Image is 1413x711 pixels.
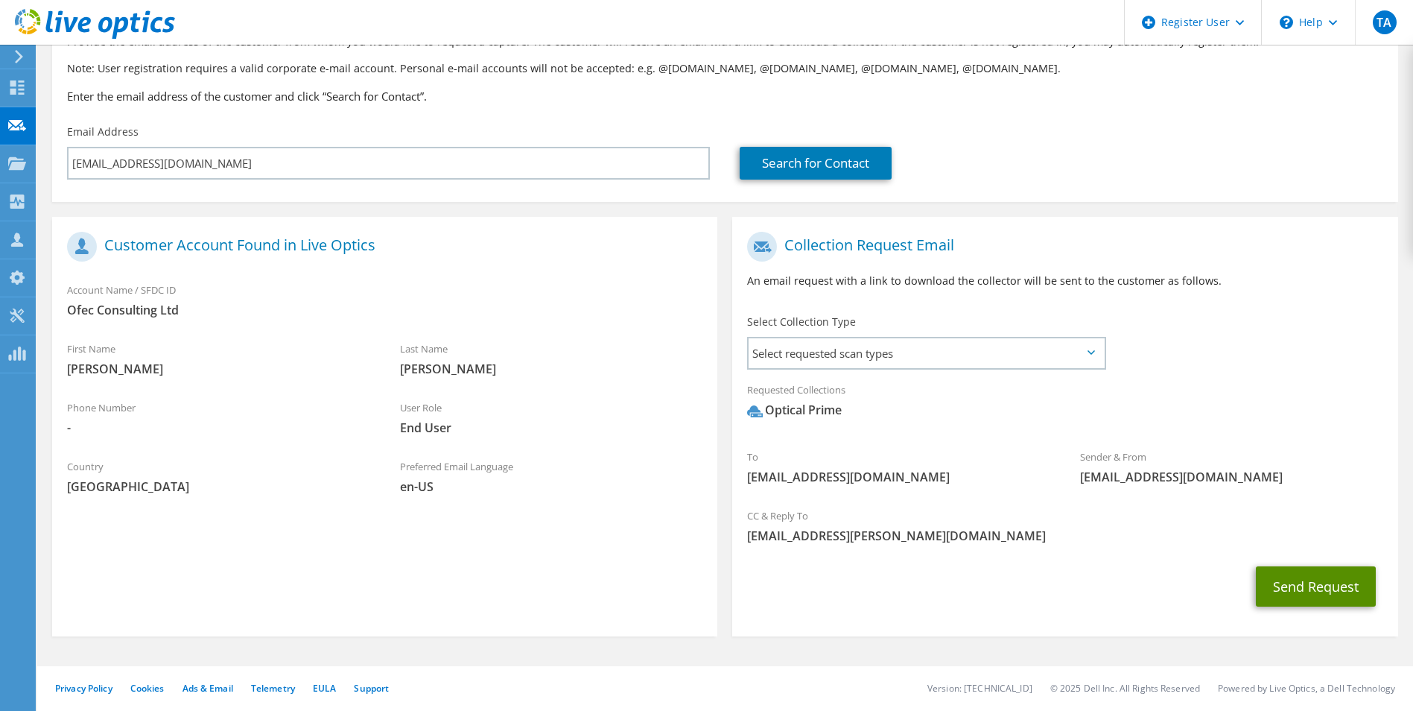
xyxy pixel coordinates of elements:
div: Phone Number [52,392,385,443]
span: [EMAIL_ADDRESS][DOMAIN_NAME] [1080,469,1383,485]
label: Select Collection Type [747,315,856,329]
li: Version: [TECHNICAL_ID] [927,682,1032,695]
div: Account Name / SFDC ID [52,274,717,326]
span: Select requested scan types [749,338,1103,368]
a: Privacy Policy [55,682,112,695]
div: Optical Prime [747,402,842,419]
li: Powered by Live Optics, a Dell Technology [1218,682,1395,695]
a: Telemetry [251,682,295,695]
span: [PERSON_NAME] [400,361,703,377]
div: Last Name [385,333,718,385]
div: Country [52,451,385,502]
span: en-US [400,478,703,495]
span: [PERSON_NAME] [67,361,370,377]
span: [GEOGRAPHIC_DATA] [67,478,370,495]
span: Ofec Consulting Ltd [67,302,702,318]
a: EULA [313,682,336,695]
li: © 2025 Dell Inc. All Rights Reserved [1050,682,1200,695]
span: TA [1373,10,1397,34]
p: An email request with a link to download the collector will be sent to the customer as follows. [747,273,1382,289]
label: Email Address [67,124,139,139]
a: Support [354,682,389,695]
span: [EMAIL_ADDRESS][DOMAIN_NAME] [747,469,1050,485]
div: First Name [52,333,385,385]
a: Cookies [130,682,165,695]
p: Note: User registration requires a valid corporate e-mail account. Personal e-mail accounts will ... [67,60,1383,77]
div: To [732,441,1065,493]
div: Preferred Email Language [385,451,718,502]
h3: Enter the email address of the customer and click “Search for Contact”. [67,88,1383,104]
h1: Customer Account Found in Live Optics [67,232,695,262]
div: User Role [385,392,718,443]
svg: \n [1280,16,1293,29]
a: Search for Contact [740,147,892,180]
div: Requested Collections [732,374,1397,434]
a: Ads & Email [182,682,233,695]
button: Send Request [1256,566,1376,607]
h1: Collection Request Email [747,232,1375,262]
span: [EMAIL_ADDRESS][PERSON_NAME][DOMAIN_NAME] [747,528,1382,544]
span: End User [400,420,703,436]
div: CC & Reply To [732,500,1397,552]
span: - [67,420,370,436]
div: Sender & From [1065,441,1398,493]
